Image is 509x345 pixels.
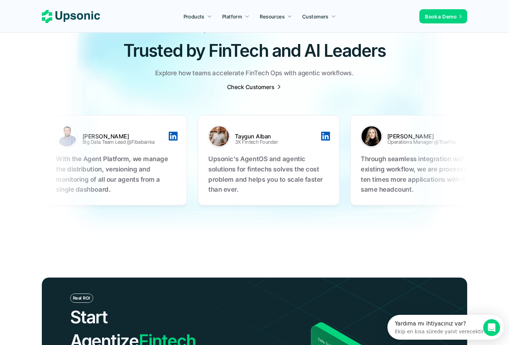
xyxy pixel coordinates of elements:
[227,86,274,88] p: Check Customers
[387,315,504,340] iframe: Intercom live chat keşif başlatıcısı
[425,13,457,20] p: Book a Demo
[387,136,472,137] p: [PERSON_NAME]
[179,10,216,23] a: Products
[184,13,205,20] p: Products
[208,154,328,195] p: Upsonic's AgentOS and agentic solutions for fintechs solves the cost problem and helps you to sca...
[483,319,500,336] iframe: Intercom live chat
[82,137,154,146] p: Big Data Team Lead @Fibabanka
[260,13,285,20] p: Resources
[3,3,118,22] div: Intercom Messenger uygulamasını aç
[360,154,481,195] p: Through seamless integration with our existing workflow, we are processing ten times more applica...
[387,137,456,146] p: Operations Manager @TruePay
[302,13,329,20] p: Customers
[234,137,278,146] p: 3X Fintech Founder
[7,6,97,12] div: Yardıma mı ihtiyacınız var?
[155,68,354,78] p: Explore how teams accelerate FinTech Ops with agentic workflows.
[222,13,242,20] p: Platform
[227,83,282,90] a: Check Customers
[234,136,319,137] p: Taygun Alban
[419,9,467,23] a: Book a Demo
[82,136,167,137] p: [PERSON_NAME]
[73,296,90,301] p: Real ROI
[7,12,97,19] div: Ekip en kısa sürede yanıt verecektir.
[55,154,176,195] p: With the Agent Platform, we manage the distribution, versioning and monitoring of all our agents ...
[42,39,467,62] h2: Trusted by FinTech and AI Leaders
